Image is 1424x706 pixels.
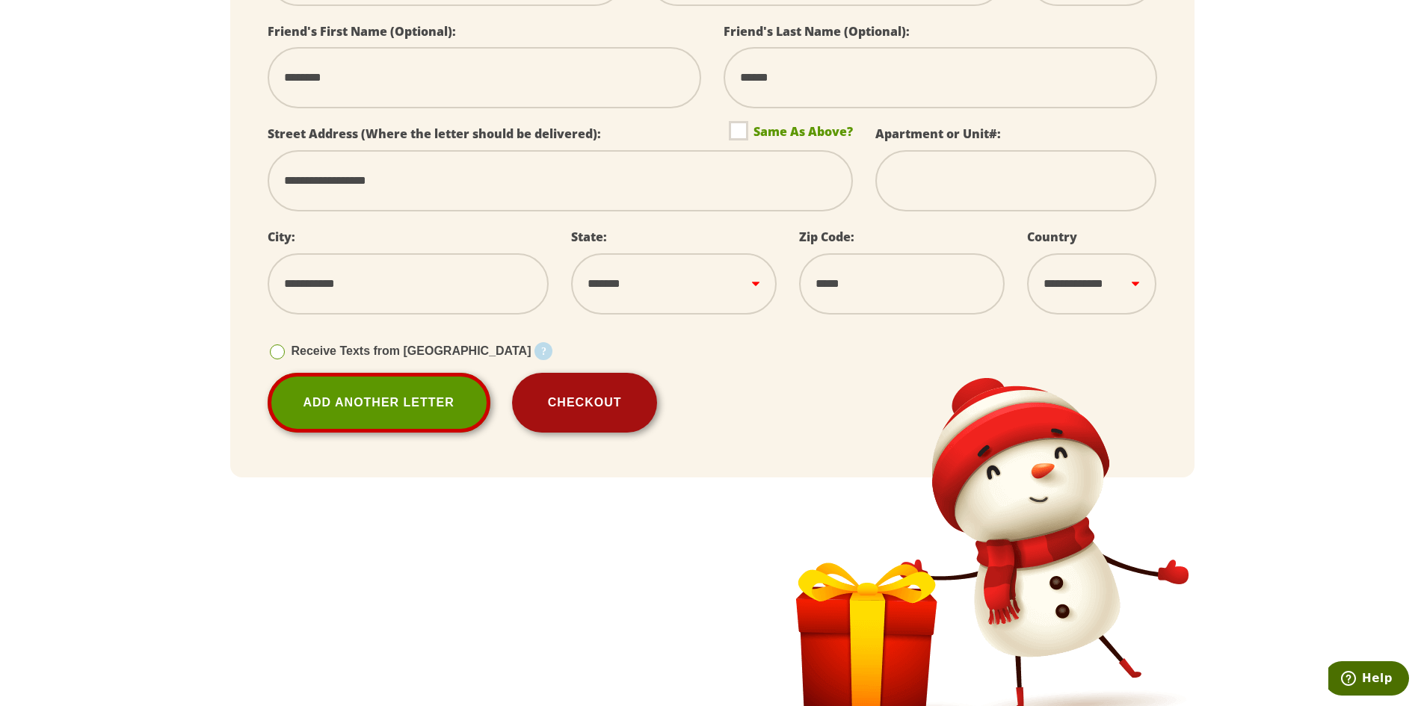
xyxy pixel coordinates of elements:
iframe: Opens a widget where you can find more information [1328,661,1409,699]
label: Friend's Last Name (Optional): [724,23,910,40]
label: Friend's First Name (Optional): [268,23,456,40]
span: Receive Texts from [GEOGRAPHIC_DATA] [292,344,531,357]
label: Zip Code: [799,229,854,245]
label: State: [571,229,607,245]
button: Checkout [512,373,658,433]
a: Add Another Letter [268,373,490,433]
label: Apartment or Unit#: [875,126,1001,142]
label: Same As Above? [731,123,853,138]
label: Country [1027,229,1077,245]
label: Street Address (Where the letter should be delivered): [268,126,601,142]
label: City: [268,229,295,245]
